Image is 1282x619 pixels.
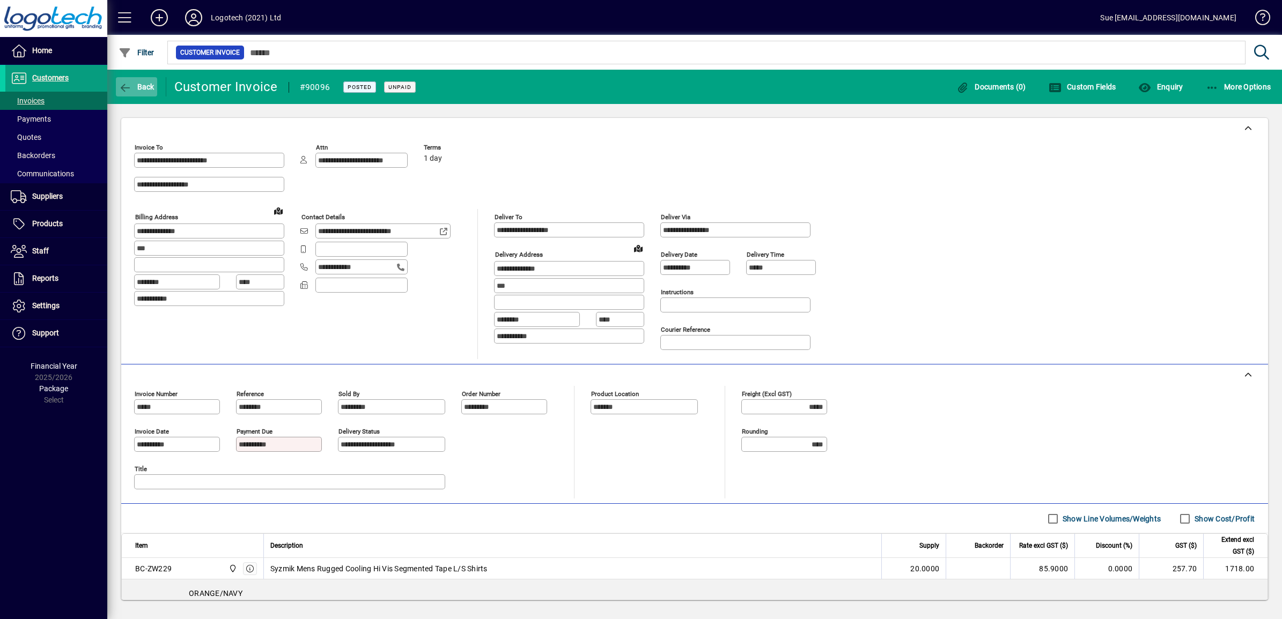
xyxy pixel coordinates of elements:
mat-label: Rounding [742,428,768,435]
span: Description [270,540,303,551]
span: Package [39,384,68,393]
button: More Options [1203,77,1274,96]
a: Backorders [5,146,107,165]
mat-label: Delivery status [338,428,380,435]
div: Sue [EMAIL_ADDRESS][DOMAIN_NAME] [1100,9,1236,26]
mat-label: Deliver To [495,213,522,221]
a: View on map [270,202,287,219]
mat-label: Invoice number [135,390,178,398]
span: Quotes [11,133,41,141]
mat-label: Deliver via [661,213,690,221]
span: Suppliers [32,192,63,200]
mat-label: Product location [591,390,639,398]
span: Filter [119,48,154,57]
mat-label: Freight (excl GST) [742,390,792,398]
span: 1 day [424,154,442,163]
td: 1718.00 [1203,558,1268,579]
span: Staff [32,247,49,255]
span: Settings [32,301,60,310]
span: Documents (0) [956,83,1026,91]
span: Discount (%) [1096,540,1132,551]
a: Reports [5,265,107,292]
span: Supply [919,540,939,551]
span: Item [135,540,148,551]
mat-label: Payment due [237,428,272,435]
a: Support [5,320,107,347]
mat-label: Sold by [338,390,359,398]
mat-label: Courier Reference [661,326,710,333]
a: Communications [5,165,107,183]
span: More Options [1206,83,1271,91]
button: Documents (0) [954,77,1029,96]
span: Back [119,83,154,91]
a: View on map [630,240,647,257]
span: Invoices [11,96,45,105]
div: Customer Invoice [174,78,278,95]
span: Reports [32,274,58,282]
a: Knowledge Base [1247,2,1269,37]
div: 85.9000 [1017,563,1068,574]
td: 0.0000 [1074,558,1139,579]
a: Settings [5,293,107,319]
label: Show Line Volumes/Weights [1060,513,1161,524]
div: BC-ZW229 [135,563,172,574]
span: Unpaid [388,84,411,91]
button: Add [142,8,176,27]
mat-label: Delivery time [747,251,784,258]
mat-label: Reference [237,390,264,398]
span: Customer Invoice [180,47,240,58]
span: Extend excl GST ($) [1210,534,1254,557]
button: Custom Fields [1046,77,1119,96]
mat-label: Attn [316,144,328,151]
span: Support [32,329,59,337]
button: Enquiry [1136,77,1185,96]
a: Staff [5,238,107,265]
button: Filter [116,43,157,62]
button: Back [116,77,157,96]
span: Terms [424,144,488,151]
span: Central [226,563,238,575]
span: Enquiry [1138,83,1183,91]
a: Payments [5,110,107,128]
span: Financial Year [31,362,77,370]
mat-label: Delivery date [661,251,697,258]
mat-label: Invoice date [135,428,169,435]
span: Customers [32,73,69,82]
mat-label: Instructions [661,288,694,296]
mat-label: Order number [462,390,500,398]
span: Syzmik Mens Rugged Cooling Hi Vis Segmented Tape L/S Shirts [270,563,488,574]
span: Posted [348,84,372,91]
span: Rate excl GST ($) [1019,540,1068,551]
div: #90096 [300,79,330,96]
span: Products [32,219,63,228]
button: Profile [176,8,211,27]
mat-label: Title [135,465,147,473]
a: Home [5,38,107,64]
span: Custom Fields [1049,83,1116,91]
span: GST ($) [1175,540,1197,551]
span: Backorder [975,540,1004,551]
td: 257.70 [1139,558,1203,579]
span: Backorders [11,151,55,160]
a: Quotes [5,128,107,146]
mat-label: Invoice To [135,144,163,151]
span: Communications [11,169,74,178]
span: 20.0000 [910,563,939,574]
span: Payments [11,115,51,123]
label: Show Cost/Profit [1192,513,1255,524]
a: Invoices [5,92,107,110]
a: Products [5,211,107,237]
app-page-header-button: Back [107,77,166,96]
a: Suppliers [5,183,107,210]
span: Home [32,46,52,55]
div: Logotech (2021) Ltd [211,9,281,26]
